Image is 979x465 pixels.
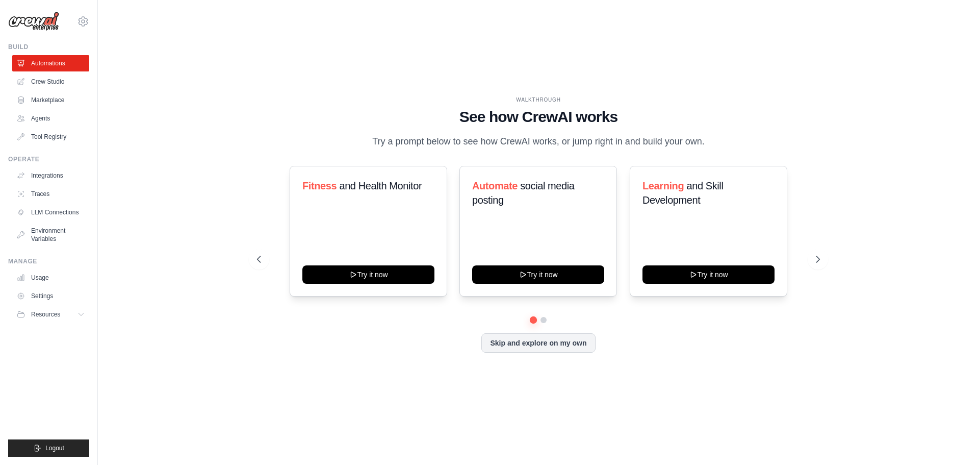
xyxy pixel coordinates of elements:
[928,416,979,465] iframe: Chat Widget
[642,265,775,284] button: Try it now
[45,444,64,452] span: Logout
[302,180,337,191] span: Fitness
[472,180,518,191] span: Automate
[472,265,604,284] button: Try it now
[12,129,89,145] a: Tool Registry
[8,257,89,265] div: Manage
[12,204,89,221] a: LLM Connections
[8,12,59,31] img: Logo
[12,74,89,90] a: Crew Studio
[12,270,89,286] a: Usage
[12,167,89,184] a: Integrations
[339,180,422,191] span: and Health Monitor
[367,134,710,149] p: Try a prompt below to see how CrewAI works, or jump right in and build your own.
[31,310,60,319] span: Resources
[8,155,89,163] div: Operate
[12,55,89,71] a: Automations
[12,110,89,127] a: Agents
[8,439,89,457] button: Logout
[12,92,89,108] a: Marketplace
[12,288,89,304] a: Settings
[472,180,575,206] span: social media posting
[12,186,89,202] a: Traces
[8,43,89,51] div: Build
[12,223,89,247] a: Environment Variables
[257,108,820,126] h1: See how CrewAI works
[12,306,89,323] button: Resources
[302,265,434,284] button: Try it now
[642,180,684,191] span: Learning
[642,180,723,206] span: and Skill Development
[481,333,595,353] button: Skip and explore on my own
[257,96,820,104] div: WALKTHROUGH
